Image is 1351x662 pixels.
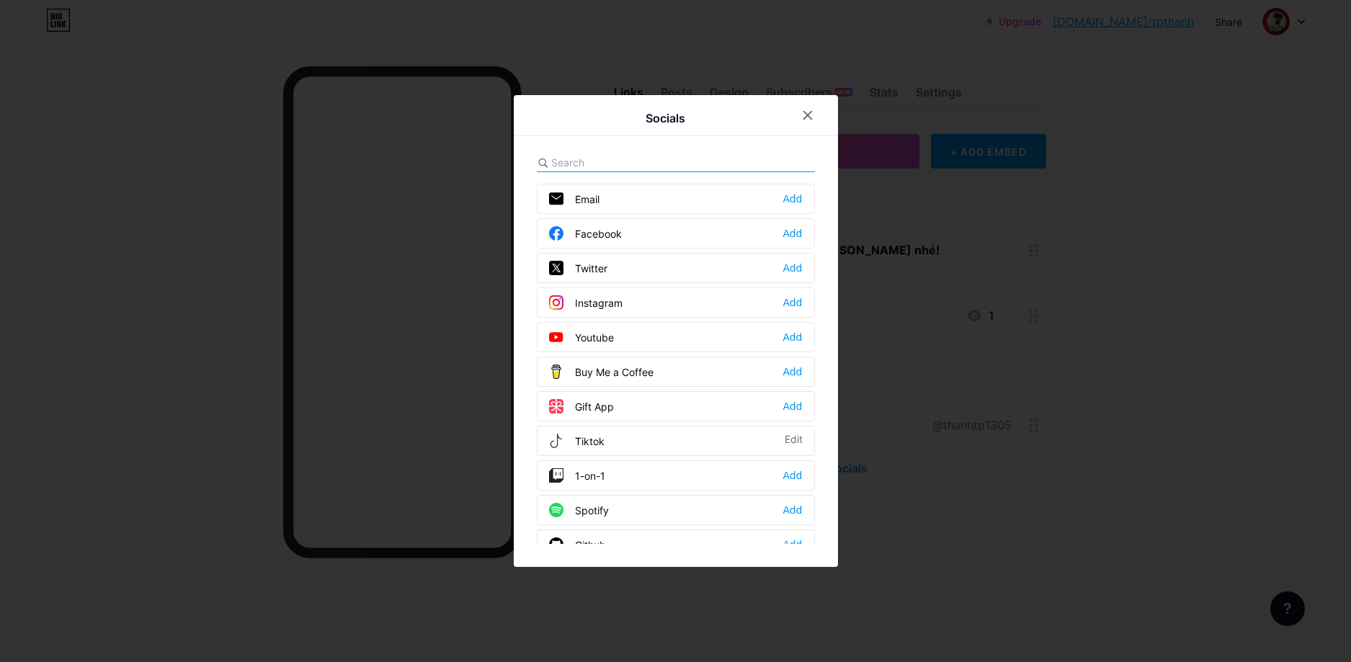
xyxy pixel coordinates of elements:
div: 1-on-1 [549,468,605,483]
div: Gift App [549,399,614,413]
div: Tiktok [549,434,605,448]
div: Add [782,364,802,379]
div: Instagram [549,295,623,310]
div: Email [549,192,599,206]
div: Add [782,295,802,310]
div: Github [549,537,606,552]
div: Add [782,330,802,344]
div: Edit [785,434,803,448]
input: Search [551,155,710,170]
div: Spotify [549,503,609,517]
div: Add [782,399,802,413]
div: Buy Me a Coffee [549,364,654,379]
div: Add [782,503,802,517]
div: Add [782,468,802,483]
div: Youtube [549,330,614,344]
div: Facebook [549,226,622,241]
div: Twitter [549,261,607,275]
div: Add [782,261,802,275]
div: Socials [646,109,685,127]
div: Add [782,226,802,241]
div: Add [782,192,802,206]
div: Add [782,537,802,552]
